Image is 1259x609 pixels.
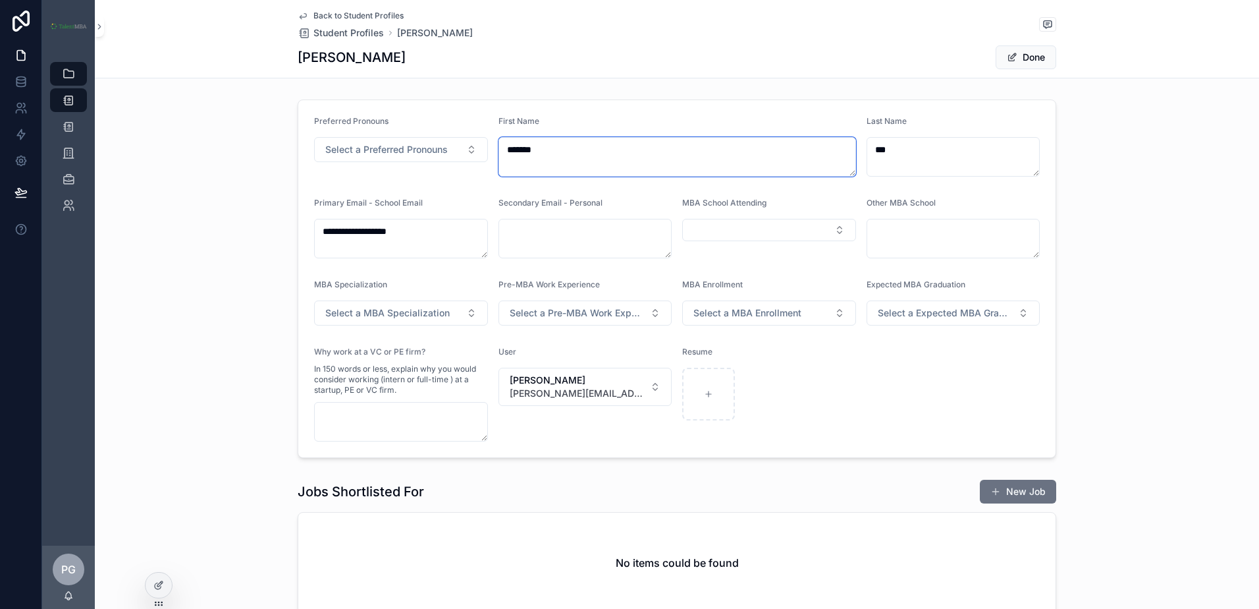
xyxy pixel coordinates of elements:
[682,347,712,357] span: Resume
[42,53,95,235] div: scrollable content
[498,116,539,126] span: First Name
[878,306,1013,320] span: Select a Expected MBA Graduation
[314,137,488,162] button: Select Button
[314,116,388,126] span: Preferred Pronouns
[313,11,404,21] span: Back to Student Profiles
[314,347,425,357] span: Why work at a VC or PE firm?
[298,11,404,21] a: Back to Student Profiles
[498,279,600,289] span: Pre-MBA Work Experience
[980,480,1056,504] button: New Job
[498,198,603,208] span: Secondary Email - Personal
[314,279,387,289] span: MBA Specialization
[867,198,936,208] span: Other MBA School
[298,26,384,40] a: Student Profiles
[867,116,907,126] span: Last Name
[510,387,645,400] span: [PERSON_NAME][EMAIL_ADDRESS][PERSON_NAME][DOMAIN_NAME]
[50,23,87,30] img: App logo
[510,374,645,387] span: [PERSON_NAME]
[693,306,801,320] span: Select a MBA Enrollment
[867,279,965,289] span: Expected MBA Graduation
[397,26,473,40] a: [PERSON_NAME]
[313,26,384,40] span: Student Profiles
[682,219,856,241] button: Select Button
[867,301,1040,326] button: Select Button
[314,198,423,208] span: Primary Email - School Email
[298,482,424,501] h1: Jobs Shortlisted For
[314,301,488,326] button: Select Button
[498,301,672,326] button: Select Button
[314,364,488,395] span: In 150 words or less, explain why you would consider working (intern or full-time ) at a startup,...
[498,347,516,357] span: User
[298,48,406,67] h1: [PERSON_NAME]
[682,279,743,289] span: MBA Enrollment
[510,306,645,320] span: Select a Pre-MBA Work Experience
[682,301,856,326] button: Select Button
[498,368,672,406] button: Select Button
[325,306,450,320] span: Select a MBA Specialization
[325,143,448,156] span: Select a Preferred Pronouns
[996,45,1056,69] button: Done
[616,555,739,571] h2: No items could be found
[682,198,766,208] span: MBA School Attending
[61,562,76,577] span: PG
